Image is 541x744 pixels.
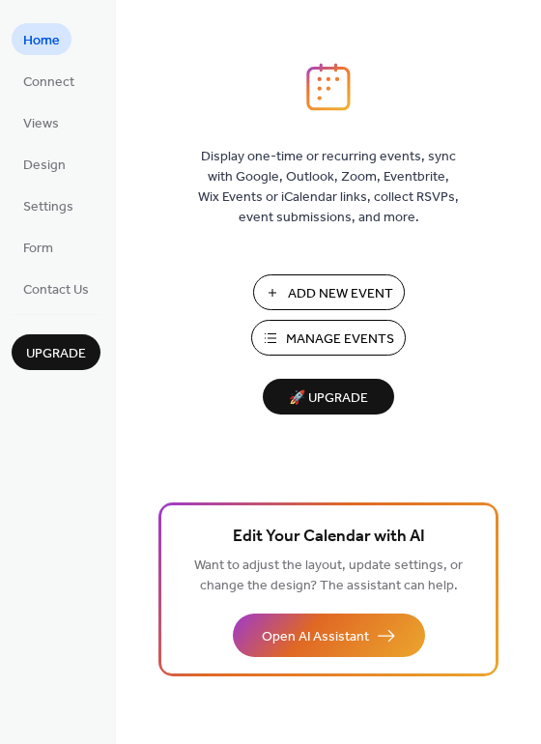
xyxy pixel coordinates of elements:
[233,614,425,657] button: Open AI Assistant
[23,239,53,259] span: Form
[23,197,73,217] span: Settings
[286,329,394,350] span: Manage Events
[23,280,89,300] span: Contact Us
[23,31,60,51] span: Home
[253,274,405,310] button: Add New Event
[274,386,383,412] span: 🚀 Upgrade
[251,320,406,356] button: Manage Events
[194,553,463,599] span: Want to adjust the layout, update settings, or change the design? The assistant can help.
[23,156,66,176] span: Design
[12,106,71,138] a: Views
[306,63,351,111] img: logo_icon.svg
[12,272,100,304] a: Contact Us
[233,524,425,551] span: Edit Your Calendar with AI
[12,231,65,263] a: Form
[12,65,86,97] a: Connect
[12,189,85,221] a: Settings
[263,379,394,415] button: 🚀 Upgrade
[12,334,100,370] button: Upgrade
[288,284,393,304] span: Add New Event
[12,148,77,180] a: Design
[262,627,369,647] span: Open AI Assistant
[12,23,71,55] a: Home
[23,114,59,134] span: Views
[23,72,74,93] span: Connect
[198,147,459,228] span: Display one-time or recurring events, sync with Google, Outlook, Zoom, Eventbrite, Wix Events or ...
[26,344,86,364] span: Upgrade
